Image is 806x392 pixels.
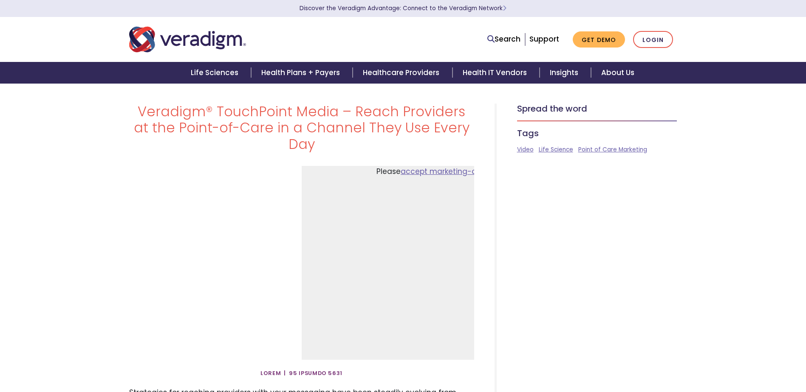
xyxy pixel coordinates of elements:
[539,146,573,154] a: Life Science
[633,31,673,48] a: Login
[573,31,625,48] a: Get Demo
[353,62,452,84] a: Healthcare Providers
[376,166,571,176] span: Please to watch this video.
[181,62,251,84] a: Life Sciences
[529,34,559,44] a: Support
[591,62,645,84] a: About Us
[452,62,540,84] a: Health IT Vendors
[260,367,342,380] span: Lorem | 95 Ipsumdo 5631
[251,62,353,84] a: Health Plans + Payers
[503,4,506,12] span: Learn More
[300,4,506,12] a: Discover the Veradigm Advantage: Connect to the Veradigm NetworkLearn More
[578,146,647,154] a: Point of Care Marketing
[129,104,474,152] h1: Veradigm® TouchPoint Media – Reach Providers at the Point-of-Care in a Channel They Use Every Day
[517,146,534,154] a: Video
[540,62,591,84] a: Insights
[487,34,520,45] a: Search
[517,104,677,114] h5: Spread the word
[401,166,499,176] a: accept marketing-cookies
[129,25,246,53] img: Veradigm logo
[517,128,677,138] h5: Tags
